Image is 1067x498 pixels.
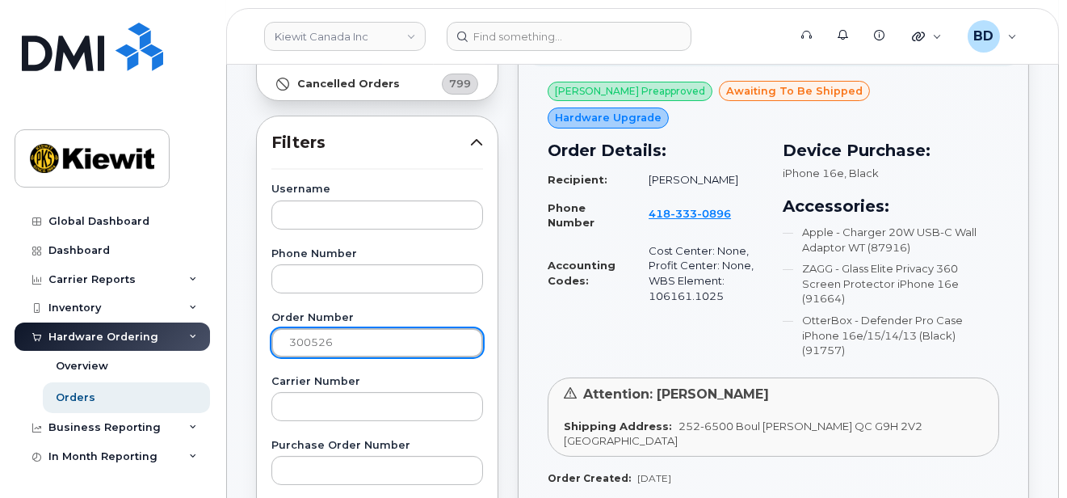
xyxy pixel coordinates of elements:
[783,261,1000,306] li: ZAGG - Glass Elite Privacy 360 Screen Protector iPhone 16e (91664)
[447,22,691,51] input: Find something...
[271,184,483,195] label: Username
[449,76,471,91] span: 799
[564,420,922,448] span: 252-6500 Boul [PERSON_NAME] QC G9H 2V2 [GEOGRAPHIC_DATA]
[697,207,731,220] span: 0896
[271,131,470,154] span: Filters
[271,377,483,387] label: Carrier Number
[783,313,1000,358] li: OtterBox - Defender Pro Case iPhone 16e/15/14/13 (Black) (91757)
[271,249,483,260] label: Phone Number
[548,138,764,162] h3: Order Details:
[783,138,1000,162] h3: Device Purchase:
[670,207,697,220] span: 333
[634,237,763,310] td: Cost Center: None, Profit Center: None, WBS Element: 106161.1025
[634,166,763,194] td: [PERSON_NAME]
[783,167,845,179] span: iPhone 16e
[956,20,1028,53] div: Barbara Dye
[997,428,1055,486] iframe: Messenger Launcher
[726,83,863,99] span: awaiting to be shipped
[548,472,631,484] strong: Order Created:
[649,207,750,220] a: 4183330896
[257,68,498,100] a: Cancelled Orders799
[271,313,483,323] label: Order Number
[973,27,993,46] span: BD
[783,225,1000,255] li: Apple - Charger 20W USB-C Wall Adaptor WT (87916)
[583,386,769,402] span: Attention: [PERSON_NAME]
[271,441,483,451] label: Purchase Order Number
[564,420,672,433] strong: Shipping Address:
[783,194,1000,218] h3: Accessories:
[637,472,671,484] span: [DATE]
[649,207,731,220] span: 418
[548,259,615,287] strong: Accounting Codes:
[555,84,705,99] span: [PERSON_NAME] Preapproved
[548,201,594,230] strong: Phone Number
[548,173,607,186] strong: Recipient:
[264,22,426,51] a: Kiewit Canada Inc
[901,20,953,53] div: Quicklinks
[297,78,400,91] strong: Cancelled Orders
[845,167,880,179] span: , Black
[555,110,662,125] span: Hardware Upgrade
